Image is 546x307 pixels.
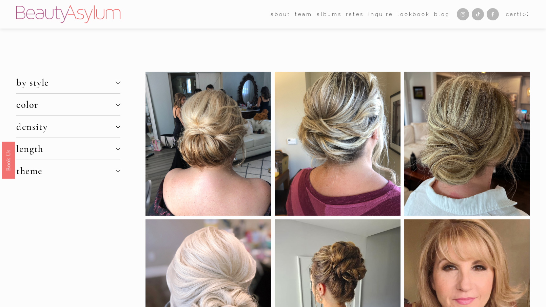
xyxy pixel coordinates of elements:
[271,10,291,19] span: about
[523,11,527,17] span: 0
[317,9,342,19] a: albums
[16,5,120,23] img: Beauty Asylum | Bridal Hair &amp; Makeup Charlotte &amp; Atlanta
[457,8,469,20] a: Instagram
[2,142,15,179] a: Book Us
[295,9,312,19] a: folder dropdown
[506,10,529,19] a: 0 items in cart
[16,99,116,110] span: color
[16,77,116,88] span: by style
[16,94,120,115] button: color
[16,165,116,177] span: theme
[487,8,499,20] a: Facebook
[295,10,312,19] span: team
[368,9,393,19] a: Inquire
[434,9,450,19] a: Blog
[16,143,116,155] span: length
[472,8,484,20] a: TikTok
[16,138,120,160] button: length
[346,9,364,19] a: Rates
[397,9,430,19] a: Lookbook
[16,72,120,93] button: by style
[16,160,120,182] button: theme
[520,11,529,17] span: ( )
[16,116,120,138] button: density
[16,121,116,132] span: density
[271,9,291,19] a: folder dropdown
